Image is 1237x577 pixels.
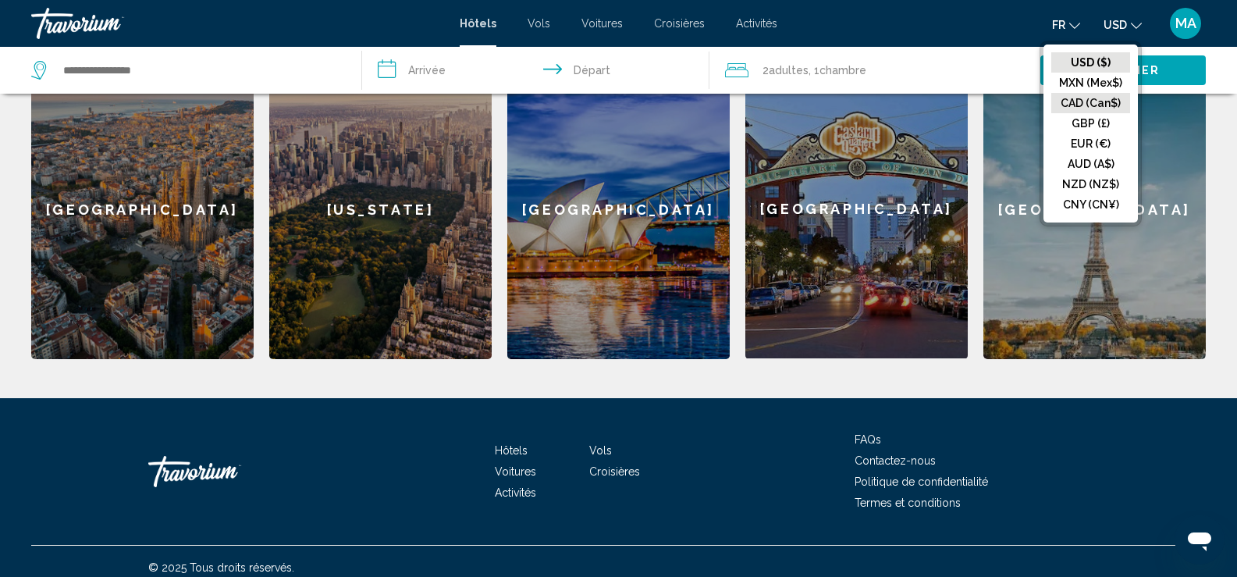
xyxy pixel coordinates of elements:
span: Chambre [819,64,866,77]
span: Adultes [769,64,809,77]
a: Activités [495,486,536,499]
a: FAQs [855,433,881,446]
a: Voitures [581,17,623,30]
button: USD ($) [1051,52,1130,73]
button: Check in and out dates [362,47,709,94]
a: Hôtels [495,444,528,457]
a: Travorium [148,448,304,495]
button: MXN (Mex$) [1051,73,1130,93]
span: fr [1052,19,1065,31]
a: Croisières [589,465,640,478]
button: CAD (Can$) [1051,93,1130,113]
a: [US_STATE] [269,60,492,359]
div: [GEOGRAPHIC_DATA] [745,60,968,358]
a: Croisières [654,17,705,30]
a: Hôtels [460,17,496,30]
a: [GEOGRAPHIC_DATA] [983,60,1206,359]
button: Change language [1052,13,1080,36]
a: Vols [589,444,612,457]
button: CNY (CN¥) [1051,194,1130,215]
span: , 1 [809,59,866,81]
span: 2 [762,59,809,81]
button: EUR (€) [1051,134,1130,154]
a: Vols [528,17,550,30]
span: MA [1175,16,1196,31]
button: Travelers: 2 adults, 0 children [709,47,1040,94]
button: GBP (£) [1051,113,1130,134]
button: AUD (A$) [1051,154,1130,174]
button: Change currency [1104,13,1142,36]
a: [GEOGRAPHIC_DATA] [745,60,968,359]
button: User Menu [1165,7,1206,40]
a: Contactez-nous [855,454,936,467]
a: Travorium [31,8,444,39]
a: Termes et conditions [855,497,961,509]
a: [GEOGRAPHIC_DATA] [31,60,254,359]
button: NZD (NZ$) [1051,174,1130,194]
iframe: Bouton de lancement de la fenêtre de messagerie [1175,515,1225,565]
span: © 2025 Tous droits réservés. [148,561,294,574]
a: Activités [736,17,777,30]
span: USD [1104,19,1127,31]
a: Voitures [495,465,536,478]
a: [GEOGRAPHIC_DATA] [507,60,730,359]
a: Politique de confidentialité [855,475,988,488]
